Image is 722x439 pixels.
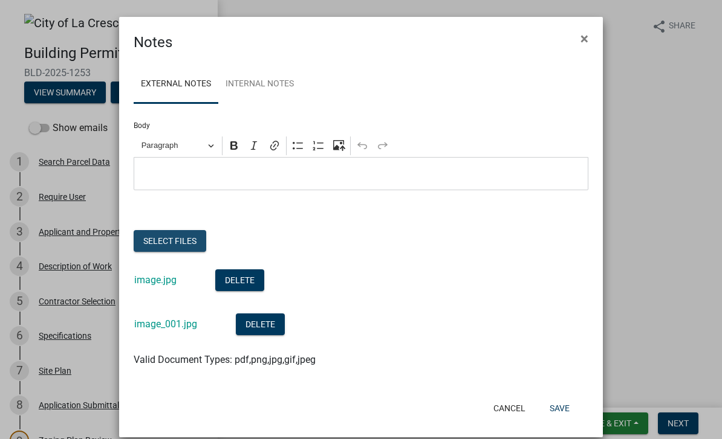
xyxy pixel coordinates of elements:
a: image.jpg [134,274,177,286]
button: Close [571,22,598,56]
a: Internal Notes [218,65,301,104]
button: Delete [215,269,264,291]
button: Paragraph, Heading [136,136,220,155]
button: Delete [236,313,285,335]
wm-modal-confirm: Delete Document [215,275,264,287]
button: Select files [134,230,206,252]
button: Save [540,397,579,419]
a: External Notes [134,65,218,104]
span: Paragraph [141,138,204,153]
wm-modal-confirm: Delete Document [236,319,285,331]
span: × [581,30,588,47]
a: image_001.jpg [134,318,197,330]
label: Body [134,122,150,129]
div: Editor toolbar [134,134,588,157]
div: Editor editing area: main. Press ⌥0 for help. [134,157,588,190]
span: Valid Document Types: pdf,png,jpg,gif,jpeg [134,354,316,365]
h4: Notes [134,31,172,53]
button: Cancel [484,397,535,419]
